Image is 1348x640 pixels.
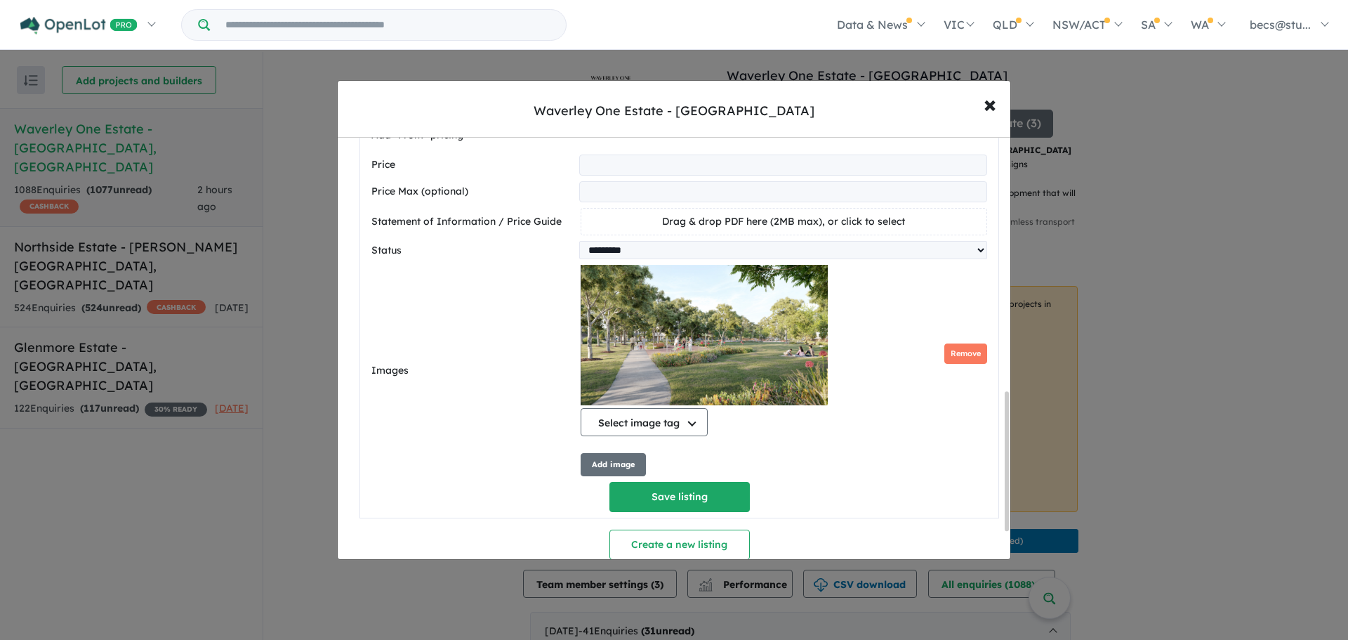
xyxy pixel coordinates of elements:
div: Waverley One Estate - [GEOGRAPHIC_DATA] [534,102,814,120]
button: Save listing [609,482,750,512]
label: Price [371,157,574,174]
label: Status [371,242,574,259]
label: Statement of Information / Price Guide [371,214,575,230]
img: Openlot PRO Logo White [20,17,138,34]
span: Drag & drop PDF here (2MB max), or click to select [662,215,905,228]
button: Remove [944,344,987,364]
label: Price Max (optional) [371,183,574,200]
button: Add image [581,453,646,476]
img: Waverley One Estate - Wantirna South - Lot [581,265,828,405]
span: × [984,89,996,119]
button: Select image tag [581,408,708,436]
button: Create a new listing [609,530,750,560]
input: Try estate name, suburb, builder or developer [213,10,563,40]
span: becs@stu... [1250,18,1311,32]
label: Images [371,363,575,379]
